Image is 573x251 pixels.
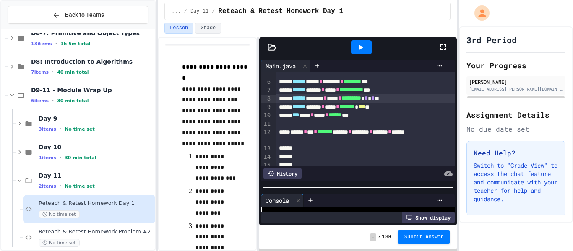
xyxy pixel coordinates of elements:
div: 7 [261,86,272,95]
div: 10 [261,111,272,120]
button: Submit Answer [398,230,451,244]
span: / [184,8,187,15]
span: D8: Introduction to Algorithms [31,58,154,65]
span: No time set [39,210,80,218]
div: My Account [466,3,492,23]
div: History [263,168,302,179]
span: Back to Teams [65,10,104,19]
span: D9-11 - Module Wrap Up [31,86,154,94]
span: 7 items [31,70,49,75]
span: Reteach & Retest Homework Day 1 [39,200,154,207]
span: Day 11 [39,172,154,179]
span: - [370,233,376,241]
span: Day 9 [39,115,154,122]
span: • [60,126,61,132]
h2: Assignment Details [466,109,565,121]
div: Console [261,196,293,205]
span: 1h 5m total [60,41,91,47]
div: 8 [261,95,272,103]
span: • [52,69,54,75]
span: Day 11 [190,8,208,15]
span: 6 items [31,98,49,104]
div: Show display [402,212,455,223]
span: • [60,183,61,189]
span: No time set [39,239,80,247]
span: ... [172,8,181,15]
div: No due date set [466,124,565,134]
span: Reteach & Retest Homework Day 1 [218,6,343,16]
span: 30 min total [57,98,89,104]
button: Grade [195,23,221,34]
div: 13 [261,145,272,153]
button: Lesson [164,23,193,34]
button: Back to Teams [8,6,148,24]
div: 15 [261,161,272,170]
span: 13 items [31,41,52,47]
span: D6-7: Primitive and Object Types [31,29,154,37]
span: No time set [65,127,95,132]
div: [EMAIL_ADDRESS][PERSON_NAME][DOMAIN_NAME] [469,86,563,92]
span: 40 min total [57,70,89,75]
span: / [212,8,215,15]
div: 11 [261,120,272,128]
div: Main.java [261,62,300,70]
span: 30 min total [65,155,96,160]
span: • [52,97,54,104]
div: Console [261,194,304,207]
div: [PERSON_NAME] [469,78,563,85]
span: 1 items [39,155,56,160]
h1: 3rd Period [466,34,517,46]
span: 2 items [39,184,56,189]
div: 6 [261,78,272,86]
span: / [378,234,381,241]
h3: Need Help? [474,148,558,158]
div: 14 [261,153,272,161]
div: 9 [261,103,272,111]
span: 100 [382,234,391,241]
div: Main.java [261,60,310,72]
p: Switch to "Grade View" to access the chat feature and communicate with your teacher for help and ... [474,161,558,203]
span: Reteach & Retest Homework Problem #2 [39,228,154,235]
span: Day 10 [39,143,154,151]
span: No time set [65,184,95,189]
div: 12 [261,128,272,145]
span: Submit Answer [404,234,444,241]
span: • [55,40,57,47]
span: • [60,154,61,161]
h2: Your Progress [466,60,565,71]
span: 3 items [39,127,56,132]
